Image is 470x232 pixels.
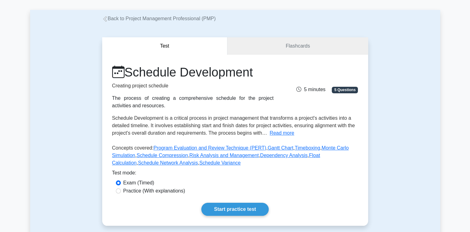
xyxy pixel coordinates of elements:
p: Creating project schedule [112,82,274,90]
a: Schedule Network Analysis [138,160,198,165]
button: Read more [270,129,294,137]
a: Risk Analysis and Management [189,153,259,158]
a: Timeboxing [295,145,320,151]
p: Concepts covered: , , , , , , , , , [112,144,358,169]
label: Practice (With explanations) [123,187,185,195]
button: Test [102,37,228,55]
div: The process of creating a comprehensive schedule for the project activities and resources. [112,95,274,109]
a: Program Evaluation and Review Technique (PERT) [153,145,266,151]
span: Schedule Development is a critical process in project management that transforms a project's acti... [112,115,355,136]
label: Exam (Timed) [123,179,154,187]
a: Start practice test [201,203,269,216]
a: Gantt Chart [268,145,294,151]
h1: Schedule Development [112,65,274,80]
a: Schedule Compression [137,153,188,158]
div: Test mode: [112,169,358,179]
a: Schedule Variance [199,160,241,165]
a: Flashcards [227,37,368,55]
a: Dependency Analysis [260,153,308,158]
a: Back to Project Management Professional (PMP) [102,16,216,21]
span: 5 Questions [332,87,358,93]
span: 5 minutes [296,87,325,92]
